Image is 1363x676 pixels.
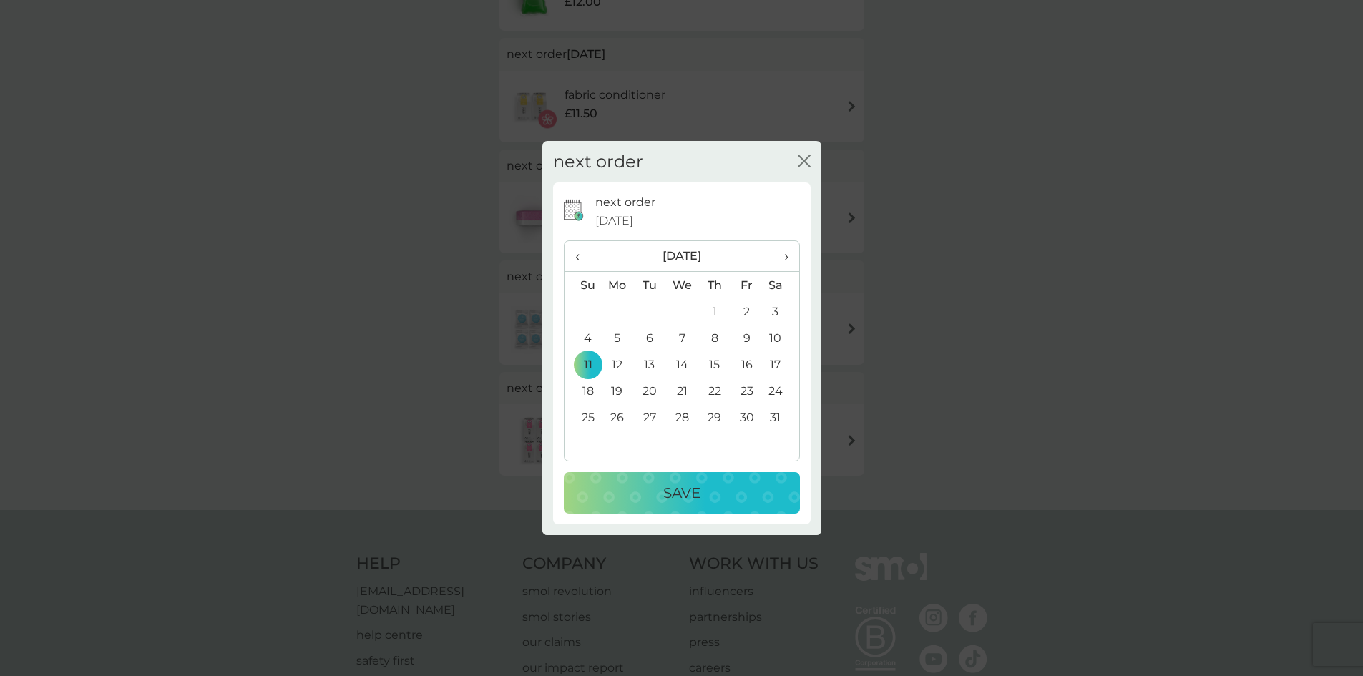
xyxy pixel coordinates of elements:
td: 6 [633,325,665,351]
td: 14 [665,351,698,378]
td: 3 [763,298,798,325]
td: 1 [698,298,731,325]
td: 2 [731,298,763,325]
button: Save [564,472,800,514]
p: next order [595,193,655,212]
td: 25 [565,404,601,431]
td: 17 [763,351,798,378]
span: › [773,241,788,271]
th: Su [565,272,601,299]
td: 13 [633,351,665,378]
td: 4 [565,325,601,351]
th: Th [698,272,731,299]
td: 21 [665,378,698,404]
td: 22 [698,378,731,404]
span: [DATE] [595,212,633,230]
td: 29 [698,404,731,431]
td: 31 [763,404,798,431]
td: 27 [633,404,665,431]
td: 20 [633,378,665,404]
td: 23 [731,378,763,404]
td: 11 [565,351,601,378]
td: 30 [731,404,763,431]
td: 28 [665,404,698,431]
td: 5 [601,325,634,351]
td: 7 [665,325,698,351]
th: We [665,272,698,299]
td: 18 [565,378,601,404]
td: 16 [731,351,763,378]
th: Mo [601,272,634,299]
th: Sa [763,272,798,299]
h2: next order [553,152,643,172]
th: Tu [633,272,665,299]
th: [DATE] [601,241,763,272]
td: 15 [698,351,731,378]
td: 8 [698,325,731,351]
td: 9 [731,325,763,351]
td: 12 [601,351,634,378]
td: 26 [601,404,634,431]
th: Fr [731,272,763,299]
p: Save [663,481,700,504]
td: 24 [763,378,798,404]
button: close [798,155,811,170]
span: ‹ [575,241,590,271]
td: 10 [763,325,798,351]
td: 19 [601,378,634,404]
